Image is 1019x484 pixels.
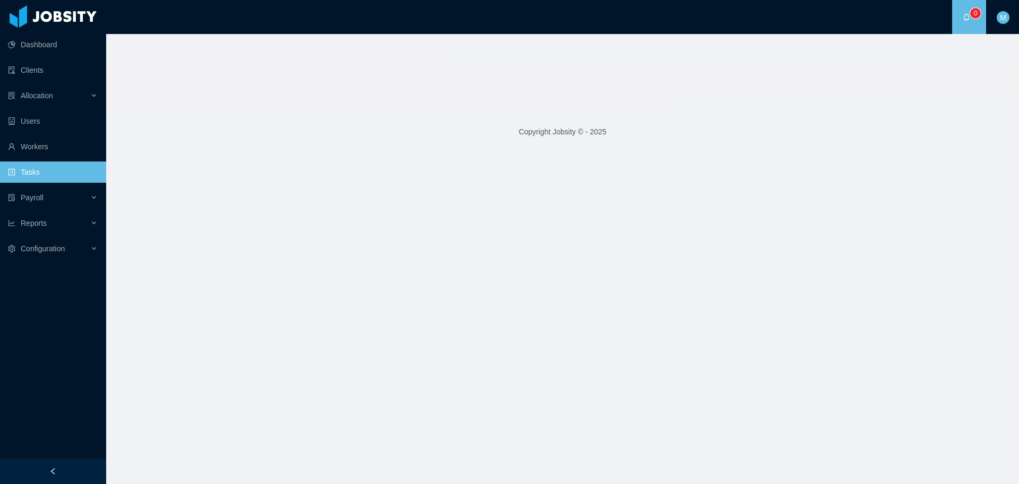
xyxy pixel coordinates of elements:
footer: Copyright Jobsity © - 2025 [106,114,1019,150]
a: icon: auditClients [8,60,98,81]
sup: 0 [970,8,981,19]
a: icon: robotUsers [8,111,98,132]
span: Configuration [21,244,65,253]
i: icon: bell [963,13,970,21]
span: M [1000,11,1006,24]
span: Allocation [21,91,53,100]
a: icon: userWorkers [8,136,98,157]
span: Payroll [21,193,44,202]
a: icon: profileTasks [8,162,98,183]
span: Reports [21,219,47,227]
i: icon: setting [8,245,15,252]
i: icon: solution [8,92,15,99]
a: icon: pie-chartDashboard [8,34,98,55]
i: icon: file-protect [8,194,15,201]
i: icon: line-chart [8,219,15,227]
